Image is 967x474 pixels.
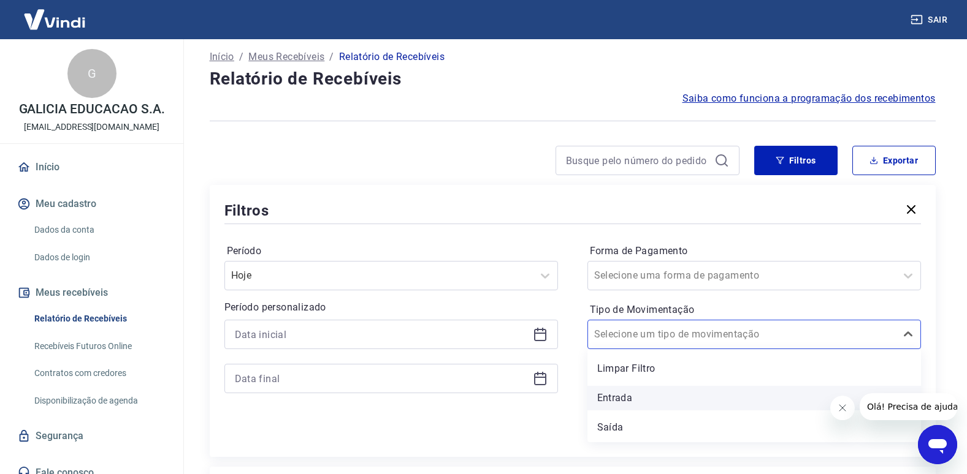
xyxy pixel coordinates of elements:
a: Dados de login [29,245,169,270]
a: Relatório de Recebíveis [29,306,169,331]
div: G [67,49,117,98]
a: Dados da conta [29,217,169,243]
div: Saída [587,415,921,440]
iframe: Mensagem da empresa [860,393,957,420]
button: Filtros [754,146,838,175]
button: Sair [908,9,952,31]
a: Contratos com credores [29,361,169,386]
p: / [239,50,243,64]
span: Olá! Precisa de ajuda? [7,9,103,18]
a: Recebíveis Futuros Online [29,334,169,359]
input: Busque pelo número do pedido [566,151,709,170]
input: Data inicial [235,325,528,344]
iframe: Fechar mensagem [830,396,855,420]
a: Meus Recebíveis [248,50,324,64]
div: Limpar Filtro [587,356,921,381]
button: Meu cadastro [15,190,169,217]
a: Início [15,154,169,181]
p: Período personalizado [224,300,558,315]
button: Meus recebíveis [15,279,169,306]
button: Exportar [852,146,936,175]
p: Relatório de Recebíveis [339,50,445,64]
p: GALICIA EDUCACAO S.A. [19,103,165,116]
a: Segurança [15,423,169,450]
iframe: Botão para abrir a janela de mensagens [918,425,957,464]
h5: Filtros [224,201,270,220]
label: Forma de Pagamento [590,244,919,258]
p: / [329,50,334,64]
a: Início [210,50,234,64]
a: Disponibilização de agenda [29,388,169,413]
a: Saiba como funciona a programação dos recebimentos [682,91,936,106]
p: [EMAIL_ADDRESS][DOMAIN_NAME] [24,121,159,134]
input: Data final [235,369,528,388]
h4: Relatório de Recebíveis [210,67,936,91]
label: Tipo de Movimentação [590,303,919,317]
div: Entrada [587,386,921,410]
img: Vindi [15,1,94,38]
label: Período [227,244,556,258]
